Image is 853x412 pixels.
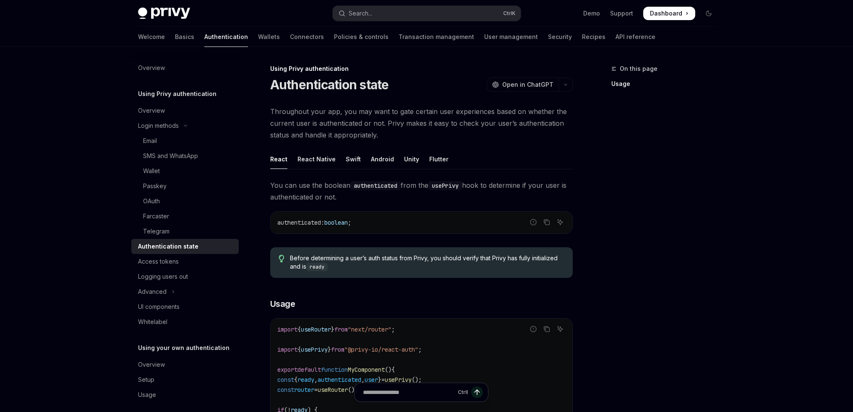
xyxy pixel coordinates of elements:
button: Send message [471,386,483,398]
button: Ask AI [555,324,566,334]
a: Wallet [131,163,239,179]
span: Usage [270,298,295,310]
a: Whitelabel [131,314,239,329]
span: import [277,346,297,353]
span: usePrivy [385,376,412,383]
a: Telegram [131,224,239,239]
span: default [297,366,321,373]
span: , [361,376,365,383]
a: Email [131,133,239,148]
div: SMS and WhatsApp [143,151,198,161]
button: Toggle Login methods section [131,118,239,133]
a: Usage [611,77,722,91]
span: export [277,366,297,373]
div: UI components [138,302,180,312]
button: Copy the contents from the code block [541,217,552,228]
span: { [294,376,297,383]
div: Wallet [143,166,160,176]
div: Logging users out [138,272,188,282]
div: Overview [138,106,165,116]
a: Demo [583,9,600,18]
span: } [331,326,334,333]
span: ; [418,346,422,353]
span: { [391,366,395,373]
a: Logging users out [131,269,239,284]
div: Search... [349,8,372,18]
div: OAuth [143,196,160,206]
a: UI components [131,299,239,314]
span: user [365,376,378,383]
img: dark logo [138,8,190,19]
span: : [321,219,324,226]
span: authenticated [318,376,361,383]
a: Overview [131,60,239,75]
a: Recipes [582,27,605,47]
span: Before determining a user’s auth status from Privy, you should verify that Privy has fully initia... [290,254,564,271]
span: , [314,376,318,383]
div: Advanced [138,287,167,297]
a: User management [484,27,538,47]
span: authenticated [277,219,321,226]
span: "@privy-io/react-auth" [344,346,418,353]
a: OAuth [131,194,239,209]
a: Usage [131,387,239,402]
div: Unity [404,149,419,169]
span: You can use the boolean from the hook to determine if your user is authenticated or not. [270,179,573,203]
div: Farcaster [143,211,169,221]
span: useRouter [301,326,331,333]
span: On this page [620,64,657,74]
a: Overview [131,103,239,118]
code: ready [306,263,328,271]
input: Ask a question... [363,383,454,402]
a: Authentication state [131,239,239,254]
button: Report incorrect code [528,217,539,228]
a: Basics [175,27,194,47]
span: () [385,366,391,373]
code: usePrivy [428,181,462,190]
span: Open in ChatGPT [502,80,553,89]
span: const [277,376,294,383]
span: { [297,346,301,353]
span: import [277,326,297,333]
button: Toggle Advanced section [131,284,239,299]
span: ready [297,376,314,383]
div: Email [143,136,157,146]
span: from [331,346,344,353]
span: usePrivy [301,346,328,353]
div: React Native [297,149,336,169]
a: Transaction management [399,27,474,47]
span: ; [391,326,395,333]
span: Ctrl K [503,10,516,17]
a: Overview [131,357,239,372]
span: Throughout your app, you may want to gate certain user experiences based on whether the current u... [270,106,573,141]
a: Access tokens [131,254,239,269]
span: = [381,376,385,383]
div: Login methods [138,121,179,131]
div: Android [371,149,394,169]
span: (); [412,376,422,383]
span: { [297,326,301,333]
div: Overview [138,63,165,73]
span: boolean [324,219,348,226]
div: React [270,149,287,169]
a: API reference [616,27,655,47]
a: SMS and WhatsApp [131,148,239,163]
div: Usage [138,390,156,400]
span: } [378,376,381,383]
a: Authentication [204,27,248,47]
span: function [321,366,348,373]
div: Flutter [429,149,449,169]
div: Overview [138,360,165,370]
button: Toggle dark mode [702,7,715,20]
div: Telegram [143,226,170,236]
div: Authentication state [138,241,198,251]
div: Swift [346,149,361,169]
div: Access tokens [138,257,179,267]
a: Welcome [138,27,165,47]
h5: Using Privy authentication [138,89,217,99]
code: authenticated [350,181,401,190]
a: Setup [131,372,239,387]
div: Whitelabel [138,317,167,327]
button: Copy the contents from the code block [541,324,552,334]
svg: Tip [279,255,284,262]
